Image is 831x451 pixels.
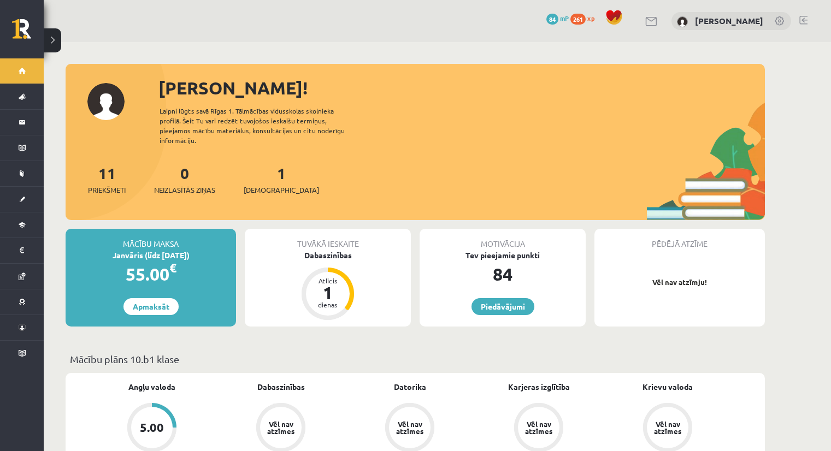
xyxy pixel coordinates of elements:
[245,250,411,261] div: Dabaszinības
[266,420,296,435] div: Vēl nav atzīmes
[311,284,344,301] div: 1
[88,163,126,195] a: 11Priekšmeti
[66,261,236,287] div: 55.00
[245,250,411,322] a: Dabaszinības Atlicis 1 dienas
[570,14,600,22] a: 261 xp
[160,106,364,145] div: Laipni lūgts savā Rīgas 1. Tālmācības vidusskolas skolnieka profilā. Šeit Tu vari redzēt tuvojošo...
[643,381,693,393] a: Krievu valoda
[311,301,344,308] div: dienas
[245,229,411,250] div: Tuvākā ieskaite
[420,261,586,287] div: 84
[695,15,763,26] a: [PERSON_NAME]
[88,185,126,195] span: Priekšmeti
[472,298,534,315] a: Piedāvājumi
[652,420,683,435] div: Vēl nav atzīmes
[508,381,570,393] a: Karjeras izglītība
[140,422,164,434] div: 5.00
[66,229,236,250] div: Mācību maksa
[546,14,558,25] span: 84
[600,277,759,288] p: Vēl nav atzīmju!
[12,19,44,46] a: Rīgas 1. Tālmācības vidusskola
[123,298,179,315] a: Apmaksāt
[570,14,586,25] span: 261
[394,381,426,393] a: Datorika
[244,163,319,195] a: 1[DEMOGRAPHIC_DATA]
[420,229,586,250] div: Motivācija
[66,250,236,261] div: Janvāris (līdz [DATE])
[420,250,586,261] div: Tev pieejamie punkti
[587,14,594,22] span: xp
[244,185,319,195] span: [DEMOGRAPHIC_DATA]
[158,75,765,101] div: [PERSON_NAME]!
[70,352,761,366] p: Mācību plāns 10.b1 klase
[311,277,344,284] div: Atlicis
[546,14,569,22] a: 84 mP
[594,229,765,250] div: Pēdējā atzīme
[394,420,425,435] div: Vēl nav atzīmes
[257,381,305,393] a: Dabaszinības
[560,14,569,22] span: mP
[677,16,688,27] img: Anna Cirse
[154,163,215,195] a: 0Neizlasītās ziņas
[154,185,215,195] span: Neizlasītās ziņas
[169,260,176,276] span: €
[523,420,554,435] div: Vēl nav atzīmes
[128,381,175,393] a: Angļu valoda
